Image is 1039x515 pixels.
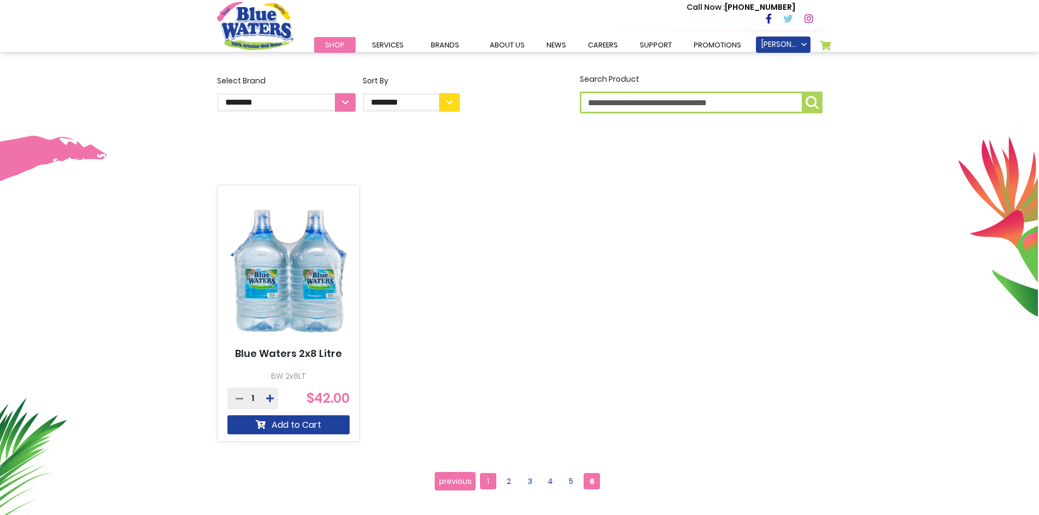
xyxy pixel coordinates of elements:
[536,37,577,53] a: News
[363,75,460,87] div: Sort By
[439,473,472,489] span: previous
[577,37,629,53] a: careers
[372,40,404,50] span: Services
[480,473,496,489] a: 1
[325,40,345,50] span: Shop
[629,37,683,53] a: support
[235,348,342,360] a: Blue Waters 2x8 Litre
[542,473,558,489] a: 4
[217,2,293,50] a: store logo
[217,93,356,112] select: Select Brand
[217,75,356,112] label: Select Brand
[580,92,822,113] input: Search Product
[435,472,476,490] a: previous
[479,37,536,53] a: about us
[501,473,517,489] a: 2
[756,37,810,53] a: [PERSON_NAME]
[683,37,752,53] a: Promotions
[227,371,350,382] p: BW 2x8LT
[584,473,600,489] span: 6
[521,473,538,489] a: 3
[307,389,350,407] span: $42.00
[802,92,822,113] button: Search Product
[687,2,795,13] p: [PHONE_NUMBER]
[227,195,350,348] img: Blue Waters 2x8 Litre
[563,473,579,489] a: 5
[363,93,460,112] select: Sort By
[431,40,459,50] span: Brands
[580,74,822,113] label: Search Product
[227,415,350,434] button: Add to Cart
[687,2,725,13] span: Call Now :
[806,96,819,109] img: search-icon.png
